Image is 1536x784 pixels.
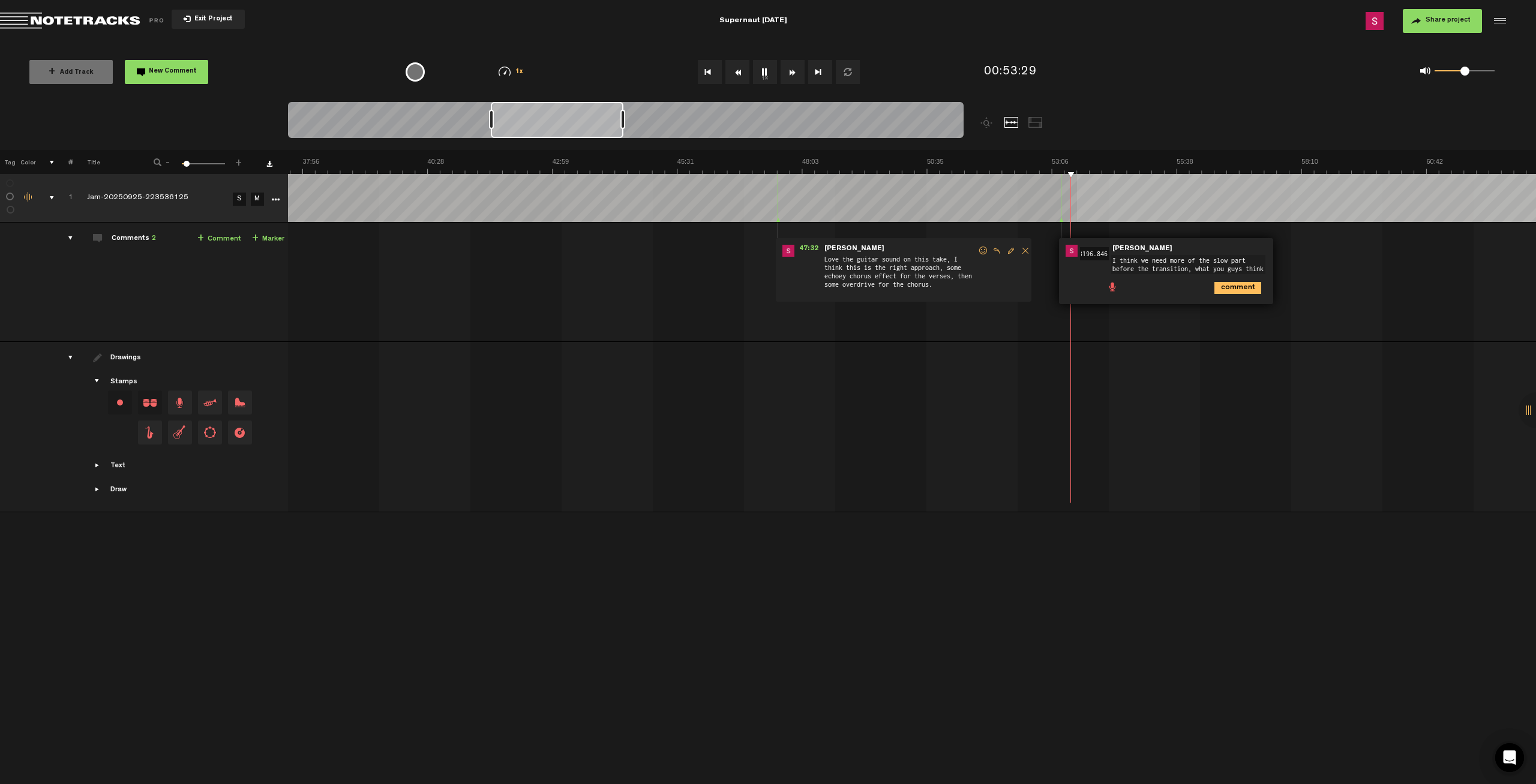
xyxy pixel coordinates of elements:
[93,485,103,494] span: Showcase draw menu
[110,485,127,495] div: Draw
[149,68,197,75] span: New Comment
[55,150,73,174] th: #
[110,461,125,471] div: Text
[110,353,143,364] div: Drawings
[49,67,55,77] span: +
[36,174,55,223] td: comments, stamps & drawings
[87,193,243,205] div: Click to edit the title
[56,193,75,204] div: Click to change the order number
[152,235,156,242] span: 2
[1426,17,1471,24] span: Share project
[1111,245,1174,253] span: [PERSON_NAME]
[515,69,524,76] span: 1x
[1214,282,1224,292] span: comment
[233,193,246,206] a: S
[781,60,805,84] button: Fast Forward
[1214,282,1261,294] i: comment
[56,352,75,364] div: drawings
[480,67,542,77] div: 1x
[197,232,241,246] a: Comment
[56,232,75,244] div: comments
[198,420,222,444] span: Drag and drop a stamp
[234,157,244,164] span: +
[266,161,272,167] a: Download comments
[168,391,192,414] span: Drag and drop a stamp
[1495,743,1524,772] div: Open Intercom Messenger
[836,60,860,84] button: Loop
[698,60,722,84] button: Go to beginning
[49,70,94,76] span: Add Track
[794,245,823,257] span: 47:32
[73,174,229,223] td: Click to edit the title Jam-20250925-223536125
[1066,245,1078,257] img: ACg8ocKVEwFPSesH02ewtfngz2fGMP7GWhe_56zcumKuySUX2cd_4A=s96-c
[55,174,73,223] td: Click to change the order number 1
[252,232,284,246] a: Marker
[138,420,162,444] span: Drag and drop a stamp
[125,60,208,84] button: New Comment
[989,247,1004,255] span: Reply to comment
[808,60,832,84] button: Go to end
[251,193,264,206] a: M
[191,16,233,23] span: Exit Project
[18,150,36,174] th: Color
[168,420,192,444] span: Drag and drop a stamp
[18,174,36,223] td: Change the color of the waveform
[228,420,252,444] span: Drag and drop a stamp
[138,391,162,414] span: Drag and drop a stamp
[198,391,222,414] span: Drag and drop a stamp
[38,192,56,204] div: comments, stamps & drawings
[29,60,113,84] button: +Add Track
[499,67,511,76] img: speedometer.svg
[55,342,73,512] td: drawings
[984,64,1037,81] div: 00:53:29
[823,254,977,296] span: Love the guitar sound on this take, I think this is the right approach, some echoey chorus effect...
[197,234,204,244] span: +
[93,377,103,386] span: Showcase stamps
[1366,12,1384,30] img: ACg8ocKVEwFPSesH02ewtfngz2fGMP7GWhe_56zcumKuySUX2cd_4A=s96-c
[73,150,137,174] th: Title
[1004,247,1018,255] span: Edit comment
[112,234,156,244] div: Comments
[725,60,749,84] button: Rewind
[823,245,886,253] span: [PERSON_NAME]
[172,10,245,29] button: Exit Project
[1018,247,1033,255] span: Delete comment
[406,62,425,82] div: {{ tooltip_message }}
[20,192,38,203] div: Change the color of the waveform
[753,60,777,84] button: 1x
[110,377,137,388] div: Stamps
[269,193,281,204] a: More
[782,245,794,257] img: ACg8ocKVEwFPSesH02ewtfngz2fGMP7GWhe_56zcumKuySUX2cd_4A=s96-c
[1403,9,1482,33] button: Share project
[252,234,259,244] span: +
[108,391,132,414] div: Change stamp color.To change the color of an existing stamp, select the stamp on the right and th...
[228,391,252,414] span: Drag and drop a stamp
[55,223,73,342] td: comments
[163,157,173,164] span: -
[93,461,103,470] span: Showcase text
